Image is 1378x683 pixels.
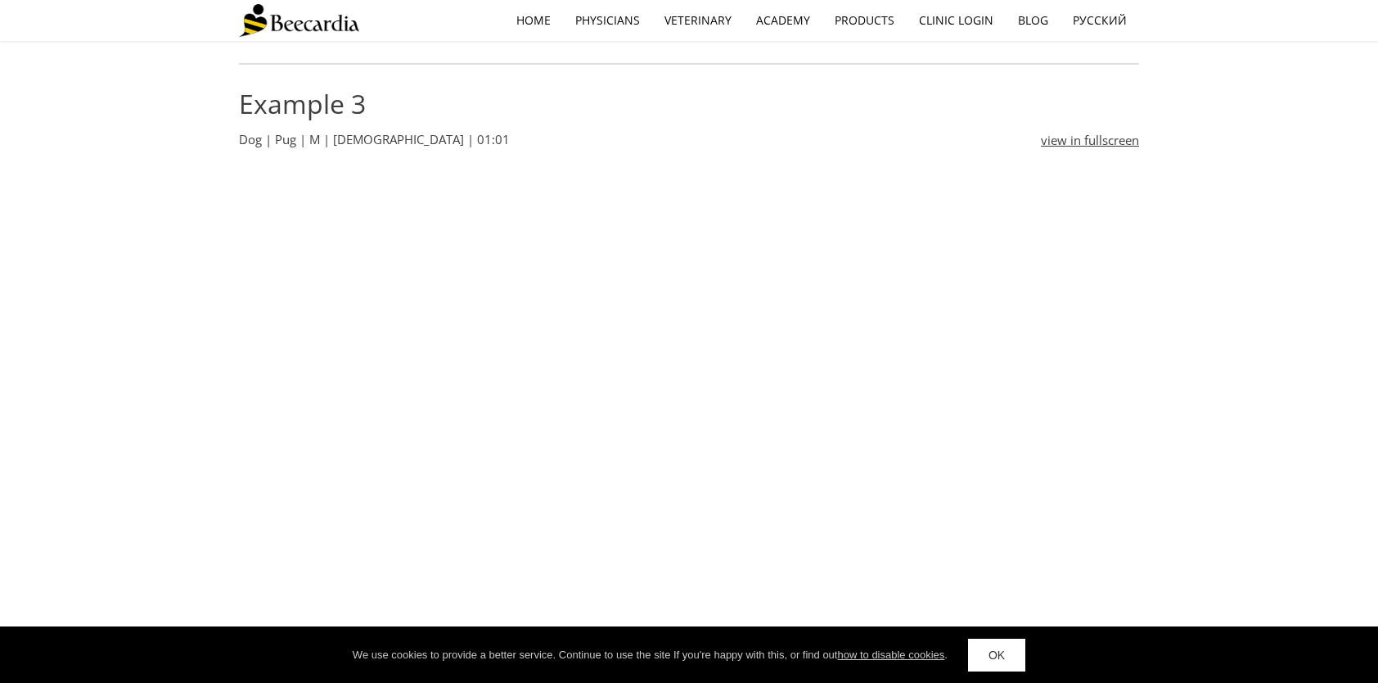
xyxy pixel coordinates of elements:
a: Blog [1006,2,1061,39]
img: Beecardia [239,4,359,37]
a: Русский [1061,2,1139,39]
a: home [504,2,563,39]
a: view in fullscreen [1041,130,1139,150]
div: We use cookies to provide a better service. Continue to use the site If you're happy with this, o... [353,647,948,663]
a: Physicians [563,2,652,39]
a: OK [968,639,1025,672]
a: Veterinary [652,2,744,39]
span: Example 3 [239,86,366,121]
a: Products [822,2,907,39]
a: how to disable cookies [837,649,944,661]
a: Academy [744,2,822,39]
a: Clinic Login [907,2,1006,39]
p: Dog | Pug | M | [DEMOGRAPHIC_DATA] | 01:01 [239,129,1004,149]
